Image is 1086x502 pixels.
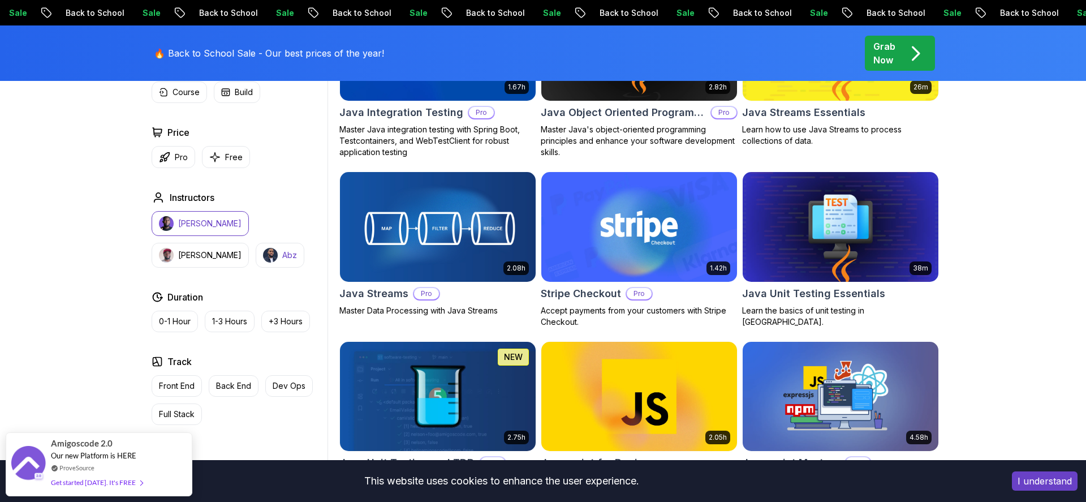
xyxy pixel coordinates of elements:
p: NEW [504,351,523,363]
p: 2.08h [507,264,525,273]
p: 26m [913,83,928,92]
p: Pro [175,152,188,163]
h2: Java Streams Essentials [742,105,865,121]
h2: Duration [167,290,203,304]
p: Back to School [457,7,534,19]
h2: Track [167,355,192,368]
p: Course [173,87,200,98]
img: Java Unit Testing and TDD card [340,342,536,452]
h2: Javascript for Beginners [541,455,666,471]
button: Build [214,81,260,103]
img: instructor img [263,248,278,263]
button: Full Stack [152,404,202,425]
p: Master Java's object-oriented programming principles and enhance your software development skills. [541,124,738,158]
img: Stripe Checkout card [541,172,737,282]
p: Back to School [324,7,400,19]
button: Pro [152,146,195,168]
h2: Java Object Oriented Programming [541,105,706,121]
img: Java Streams card [340,172,536,282]
p: 2.05h [709,433,727,442]
p: Back to School [591,7,667,19]
p: Front End [159,380,195,392]
p: [PERSON_NAME] [178,218,242,229]
p: +3 Hours [269,316,303,327]
h2: Javascript Mastery [742,455,840,471]
a: Java Unit Testing Essentials card38mJava Unit Testing EssentialsLearn the basics of unit testing ... [742,171,939,328]
h2: Java Unit Testing and TDD [339,455,475,471]
p: Sale [400,7,437,19]
p: Pro [480,457,505,469]
p: Master Data Processing with Java Streams [339,305,536,316]
button: Front End [152,375,202,397]
p: Master Java integration testing with Spring Boot, Testcontainers, and WebTestClient for robust ap... [339,124,536,158]
button: instructor img[PERSON_NAME] [152,243,249,268]
p: Back to School [190,7,267,19]
p: Pro [627,288,652,299]
a: Java Streams card2.08hJava StreamsProMaster Data Processing with Java Streams [339,171,536,316]
img: instructor img [159,216,174,231]
button: 0-1 Hour [152,311,198,332]
p: Back End [216,380,251,392]
button: Free [202,146,250,168]
img: instructor img [159,248,174,263]
img: Java Unit Testing Essentials card [743,172,938,282]
img: provesource social proof notification image [11,446,45,483]
p: Sale [267,7,303,19]
p: Back to School [991,7,1068,19]
a: ProveSource [59,463,94,473]
button: +3 Hours [261,311,310,332]
p: Sale [934,7,971,19]
a: Javascript for Beginners card2.05hJavascript for BeginnersLearn JavaScript essentials for creatin... [541,341,738,497]
button: Dev Ops [265,375,313,397]
p: 0-1 Hour [159,316,191,327]
p: Sale [133,7,170,19]
p: Build [235,87,253,98]
div: This website uses cookies to enhance the user experience. [8,469,995,494]
p: Dev Ops [273,380,305,392]
p: 38m [913,264,928,273]
p: 1-3 Hours [212,316,247,327]
p: Sale [801,7,837,19]
p: Learn the basics of unit testing in [GEOGRAPHIC_DATA]. [742,305,939,328]
p: Sale [534,7,570,19]
h2: Price [167,126,189,139]
div: Get started [DATE]. It's FREE [51,476,143,489]
p: 🔥 Back to School Sale - Our best prices of the year! [154,46,384,60]
h2: Instructors [170,191,214,204]
button: instructor imgAbz [256,243,304,268]
span: Amigoscode 2.0 [51,437,113,450]
button: Accept cookies [1012,471,1078,491]
p: Free [225,152,243,163]
button: 1-3 Hours [205,311,255,332]
p: 1.67h [508,83,525,92]
img: Javascript Mastery card [743,342,938,452]
p: Back to School [57,7,133,19]
p: 2.75h [507,433,525,442]
button: Course [152,81,207,103]
a: Stripe Checkout card1.42hStripe CheckoutProAccept payments from your customers with Stripe Checkout. [541,171,738,328]
p: Full Stack [159,409,195,420]
h2: Java Unit Testing Essentials [742,286,885,302]
button: Back End [209,375,258,397]
p: Grab Now [873,40,895,67]
p: 1.42h [710,264,727,273]
p: Accept payments from your customers with Stripe Checkout. [541,305,738,328]
p: Pro [846,457,870,469]
img: Javascript for Beginners card [541,342,737,452]
p: Back to School [857,7,934,19]
button: instructor img[PERSON_NAME] [152,211,249,236]
p: [PERSON_NAME] [178,250,242,261]
a: Javascript Mastery card4.58hJavascript MasteryProAdvanced JavaScript training for web development... [742,341,939,497]
p: Sale [667,7,704,19]
p: 4.58h [910,433,928,442]
span: Our new Platform is HERE [51,451,136,460]
p: Learn how to use Java Streams to process collections of data. [742,124,939,147]
p: Pro [469,107,494,118]
h2: Java Streams [339,286,408,302]
p: Pro [712,107,736,118]
h2: Java Integration Testing [339,105,463,121]
p: Pro [414,288,439,299]
p: Abz [282,250,297,261]
p: 2.82h [709,83,727,92]
p: Back to School [724,7,801,19]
